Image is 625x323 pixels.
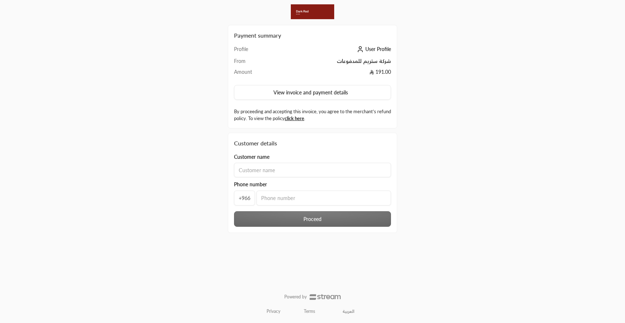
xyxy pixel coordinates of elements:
[339,306,358,317] a: العربية
[234,181,267,188] span: Phone number
[285,115,304,121] a: click here
[234,163,391,177] input: Customer name
[234,153,269,161] span: Customer name
[365,46,391,52] span: User Profile
[234,108,391,122] label: By proceeding and accepting this invoice, you agree to the merchant’s refund policy. To view the ...
[273,58,391,68] td: شركة ستريم للمدفوعات
[291,4,334,19] img: Company Logo
[355,46,391,52] a: User Profile
[256,191,391,205] input: Phone number
[234,191,255,205] span: +966
[234,46,273,58] td: Profile
[234,58,273,68] td: From
[234,139,391,148] div: Customer details
[284,294,307,300] p: Powered by
[234,31,391,40] h2: Payment summary
[234,68,273,79] td: Amount
[273,68,391,79] td: 191.00
[304,309,315,314] a: Terms
[267,309,280,314] a: Privacy
[234,85,391,100] button: View invoice and payment details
